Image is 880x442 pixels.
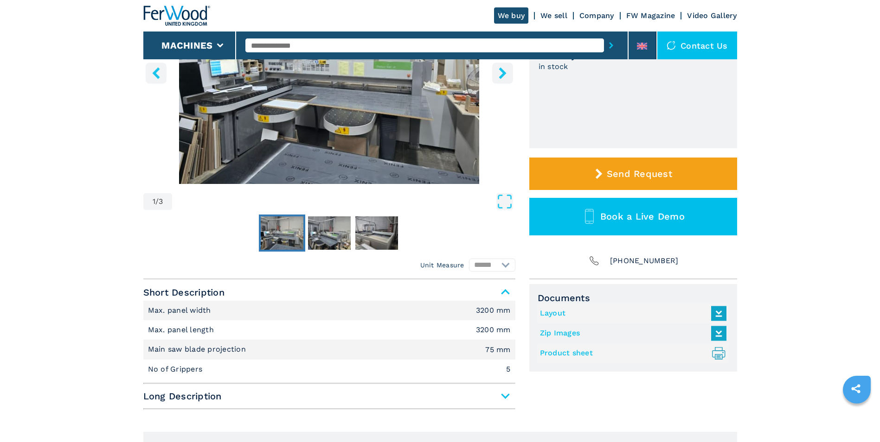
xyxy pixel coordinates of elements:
a: We sell [540,11,567,20]
button: Send Request [529,158,737,190]
span: 1 [153,198,155,205]
h3: in stock [539,61,568,72]
img: Ferwood [143,6,210,26]
button: left-button [146,63,167,83]
button: Go to Slide 3 [353,215,400,252]
button: Open Fullscreen [174,193,513,210]
span: Book a Live Demo [600,211,685,222]
a: FW Magazine [626,11,675,20]
a: We buy [494,7,529,24]
img: Contact us [667,41,676,50]
iframe: Chat [841,400,873,435]
span: Documents [538,292,729,303]
em: 5 [506,366,510,373]
span: Long Description [143,388,515,404]
img: 37800bae7e85279a935ae1a32c969af3 [261,216,303,250]
button: Book a Live Demo [529,198,737,235]
em: 75 mm [485,346,510,354]
span: Short Description [143,284,515,301]
span: [PHONE_NUMBER] [610,254,679,267]
img: 4a88e90e0a512b1a8ff97da8ab4ee4d0 [308,216,351,250]
button: Go to Slide 1 [259,215,305,252]
em: 3200 mm [476,326,511,334]
a: Layout [540,306,722,321]
span: / [155,198,159,205]
p: No of Grippers [148,364,205,374]
button: Go to Slide 2 [306,215,353,252]
em: 3200 mm [476,307,511,314]
a: sharethis [844,377,867,400]
img: Phone [588,254,601,267]
span: 3 [159,198,163,205]
span: Send Request [607,168,672,179]
img: 8525d3da83dd2351583a989493dc16e4 [355,216,398,250]
div: Short Description [143,301,515,379]
button: right-button [492,63,513,83]
nav: Thumbnail Navigation [143,215,515,252]
a: Zip Images [540,326,722,341]
div: Contact us [657,32,737,59]
p: Max. panel length [148,325,217,335]
p: Max. panel width [148,305,213,316]
button: Machines [161,40,212,51]
a: Video Gallery [687,11,737,20]
em: Unit Measure [420,260,464,270]
a: Product sheet [540,346,722,361]
button: submit-button [604,35,618,56]
a: Company [579,11,614,20]
p: Main saw blade projection [148,344,249,354]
